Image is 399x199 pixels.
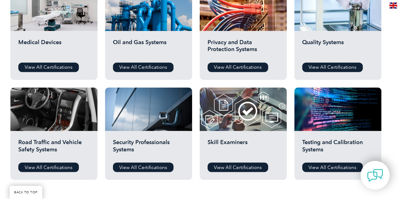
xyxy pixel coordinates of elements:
img: en [389,3,397,9]
h2: Privacy and Data Protection Systems [208,39,279,58]
a: View All Certifications [113,62,173,72]
a: View All Certifications [302,62,363,72]
img: contact-chat.png [367,167,383,183]
h2: Security Professionals Systems [113,139,184,158]
a: View All Certifications [208,162,268,172]
a: View All Certifications [113,162,173,172]
h2: Quality Systems [302,39,373,58]
a: View All Certifications [302,162,363,172]
h2: Testing and Calibration Systems [302,139,373,158]
a: View All Certifications [18,62,79,72]
h2: Oil and Gas Systems [113,39,184,58]
h2: Medical Devices [18,39,90,58]
h2: Road Traffic and Vehicle Safety Systems [18,139,90,158]
a: View All Certifications [208,62,268,72]
a: BACK TO TOP [9,186,42,199]
a: View All Certifications [18,162,79,172]
h2: Skill Examiners [208,139,279,158]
